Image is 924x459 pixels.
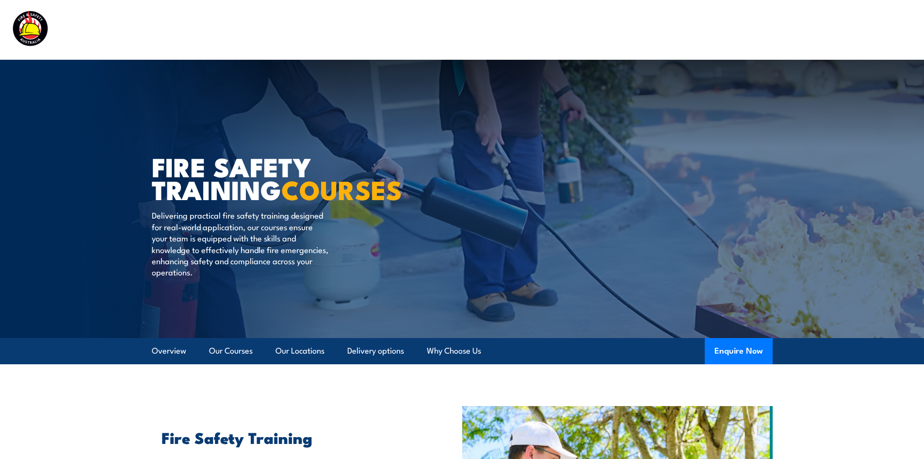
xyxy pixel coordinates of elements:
[162,430,418,444] h2: Fire Safety Training
[535,17,650,43] a: Emergency Response Services
[848,17,878,43] a: Contact
[729,17,750,43] a: News
[152,209,329,277] p: Delivering practical fire safety training designed for real-world application, our courses ensure...
[449,17,514,43] a: Course Calendar
[672,17,708,43] a: About Us
[705,338,773,364] button: Enquire Now
[152,338,186,364] a: Overview
[152,155,391,200] h1: FIRE SAFETY TRAINING
[397,17,428,43] a: Courses
[772,17,827,43] a: Learner Portal
[276,338,324,364] a: Our Locations
[281,169,402,209] strong: COURSES
[347,338,404,364] a: Delivery options
[209,338,253,364] a: Our Courses
[427,338,481,364] a: Why Choose Us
